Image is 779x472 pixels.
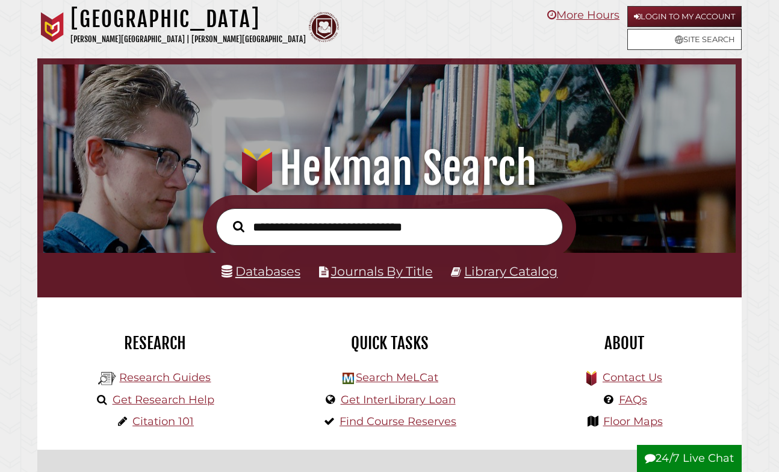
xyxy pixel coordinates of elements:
p: [PERSON_NAME][GEOGRAPHIC_DATA] | [PERSON_NAME][GEOGRAPHIC_DATA] [70,33,306,46]
a: Search MeLCat [356,371,438,384]
h1: [GEOGRAPHIC_DATA] [70,6,306,33]
h2: About [516,333,733,353]
a: Library Catalog [464,264,557,279]
a: Contact Us [603,371,662,384]
i: Search [233,220,244,233]
a: FAQs [619,393,647,406]
a: Databases [222,264,300,279]
img: Hekman Library Logo [343,373,354,384]
h2: Quick Tasks [281,333,498,353]
button: Search [227,217,250,235]
a: Floor Maps [603,415,663,428]
img: Hekman Library Logo [98,370,116,388]
a: Get Research Help [113,393,214,406]
h2: Research [46,333,263,353]
a: Research Guides [119,371,211,384]
a: Get InterLibrary Loan [341,393,456,406]
a: Journals By Title [331,264,433,279]
h1: Hekman Search [55,142,724,195]
a: Login to My Account [627,6,742,27]
img: Calvin University [37,12,67,42]
a: Site Search [627,29,742,50]
a: More Hours [547,8,619,22]
img: Calvin Theological Seminary [309,12,339,42]
a: Find Course Reserves [340,415,456,428]
a: Citation 101 [132,415,194,428]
